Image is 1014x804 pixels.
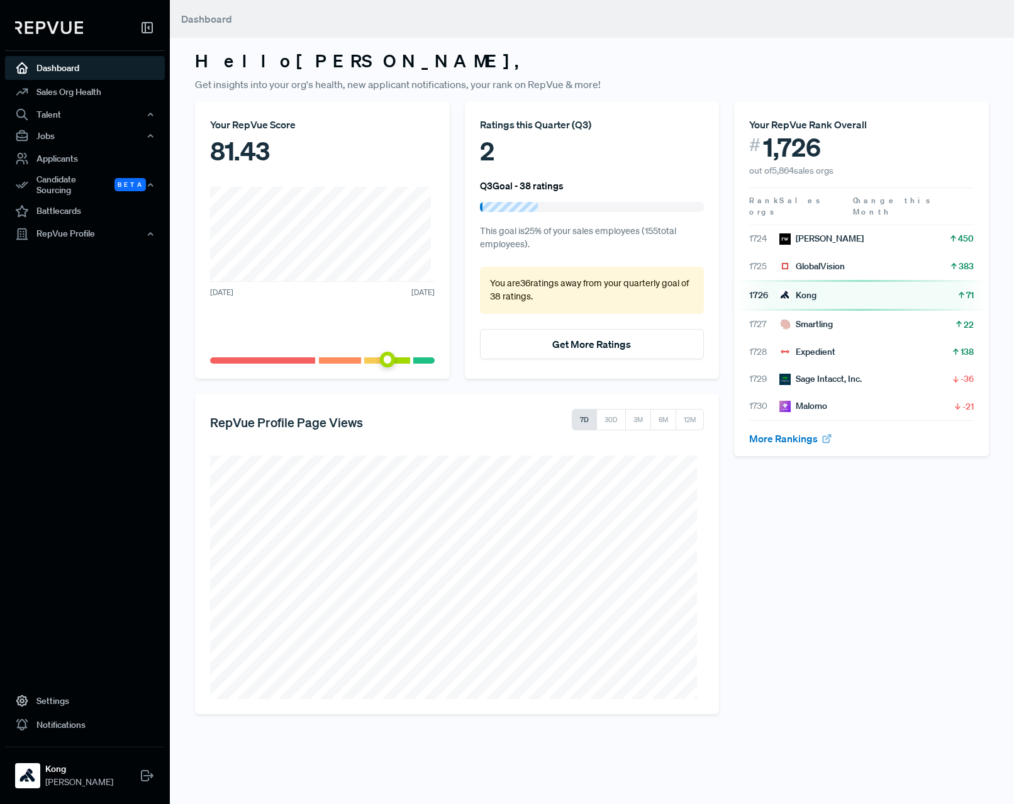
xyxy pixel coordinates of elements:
[480,132,705,170] div: 2
[779,260,845,273] div: GlobalVision
[779,374,791,385] img: Sage Intacct, Inc.
[18,766,38,786] img: Kong
[749,165,833,176] span: out of 5,864 sales orgs
[853,195,932,217] span: Change this Month
[964,318,974,331] span: 22
[779,401,791,412] img: Malomo
[5,125,165,147] button: Jobs
[779,399,827,413] div: Malomo
[749,289,779,302] span: 1726
[15,21,83,34] img: RepVue
[596,409,626,430] button: 30D
[749,260,779,273] span: 1725
[210,117,435,132] div: Your RepVue Score
[195,77,989,92] p: Get insights into your org's health, new applicant notifications, your rank on RepVue & more!
[5,713,165,737] a: Notifications
[45,776,113,789] span: [PERSON_NAME]
[779,289,816,302] div: Kong
[749,345,779,359] span: 1728
[411,287,435,298] span: [DATE]
[5,170,165,199] div: Candidate Sourcing
[961,345,974,358] span: 138
[480,225,705,252] p: This goal is 25 % of your sales employees ( 155 total employees).
[5,223,165,245] button: RepVue Profile
[45,762,113,776] strong: Kong
[195,50,989,72] h3: Hello [PERSON_NAME] ,
[5,170,165,199] button: Candidate Sourcing Beta
[210,132,435,170] div: 81.43
[958,232,974,245] span: 450
[779,345,835,359] div: Expedient
[114,178,146,191] span: Beta
[210,287,233,298] span: [DATE]
[181,13,232,25] span: Dashboard
[779,260,791,272] img: GlobalVision
[676,409,704,430] button: 12M
[5,56,165,80] a: Dashboard
[779,233,791,245] img: Robert Walters
[966,289,974,301] span: 71
[5,689,165,713] a: Settings
[779,232,864,245] div: [PERSON_NAME]
[962,400,974,413] span: -21
[763,132,821,162] span: 1,726
[749,432,832,445] a: More Rankings
[749,132,760,158] span: #
[5,147,165,170] a: Applicants
[625,409,651,430] button: 3M
[572,409,597,430] button: 7D
[480,329,705,359] button: Get More Ratings
[749,118,867,131] span: Your RepVue Rank Overall
[959,260,974,272] span: 383
[490,277,694,304] p: You are 36 ratings away from your quarterly goal of 38 ratings .
[749,232,779,245] span: 1724
[480,180,564,191] h6: Q3 Goal - 38 ratings
[779,319,791,330] img: Smartling
[779,318,833,331] div: Smartling
[650,409,676,430] button: 6M
[210,415,363,430] h5: RepVue Profile Page Views
[5,80,165,104] a: Sales Org Health
[779,372,862,386] div: Sage Intacct, Inc.
[5,104,165,125] button: Talent
[480,117,705,132] div: Ratings this Quarter ( Q3 )
[749,318,779,331] span: 1727
[749,399,779,413] span: 1730
[961,372,974,385] span: -36
[779,289,791,301] img: Kong
[749,372,779,386] span: 1729
[5,199,165,223] a: Battlecards
[749,195,822,217] span: Sales orgs
[5,747,165,794] a: KongKong[PERSON_NAME]
[779,346,791,357] img: Expedient
[749,195,779,206] span: Rank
